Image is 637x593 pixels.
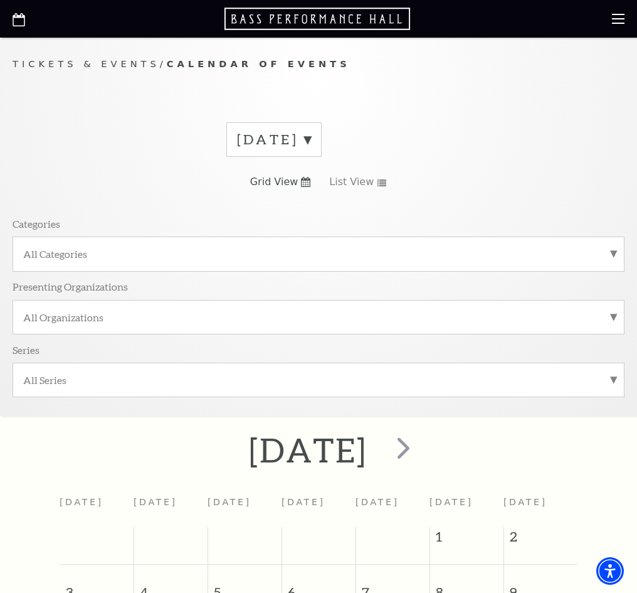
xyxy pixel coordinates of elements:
p: / [13,56,624,72]
th: [DATE] [134,490,208,527]
label: All Categories [23,247,614,260]
button: next [379,428,425,473]
p: Series [13,343,39,356]
th: [DATE] [60,490,134,527]
span: 2 [504,527,578,552]
th: [DATE] [282,490,355,527]
label: All Series [23,373,614,387]
span: Tickets & Events [13,58,160,69]
th: [DATE] [355,490,429,527]
span: List View [329,175,374,189]
div: Accessibility Menu [596,557,624,585]
th: [DATE] [208,490,282,527]
p: Categories [13,217,60,230]
span: 1 [430,527,503,552]
span: Grid View [250,175,298,189]
label: All Organizations [23,311,614,324]
span: [DATE] [503,497,547,507]
p: Presenting Organizations [13,280,128,293]
a: Open this option [13,10,25,28]
a: Open this option [224,6,413,31]
span: Calendar of Events [167,58,350,69]
label: [DATE] [237,130,311,149]
span: [DATE] [429,497,473,507]
h2: [DATE] [249,430,367,470]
